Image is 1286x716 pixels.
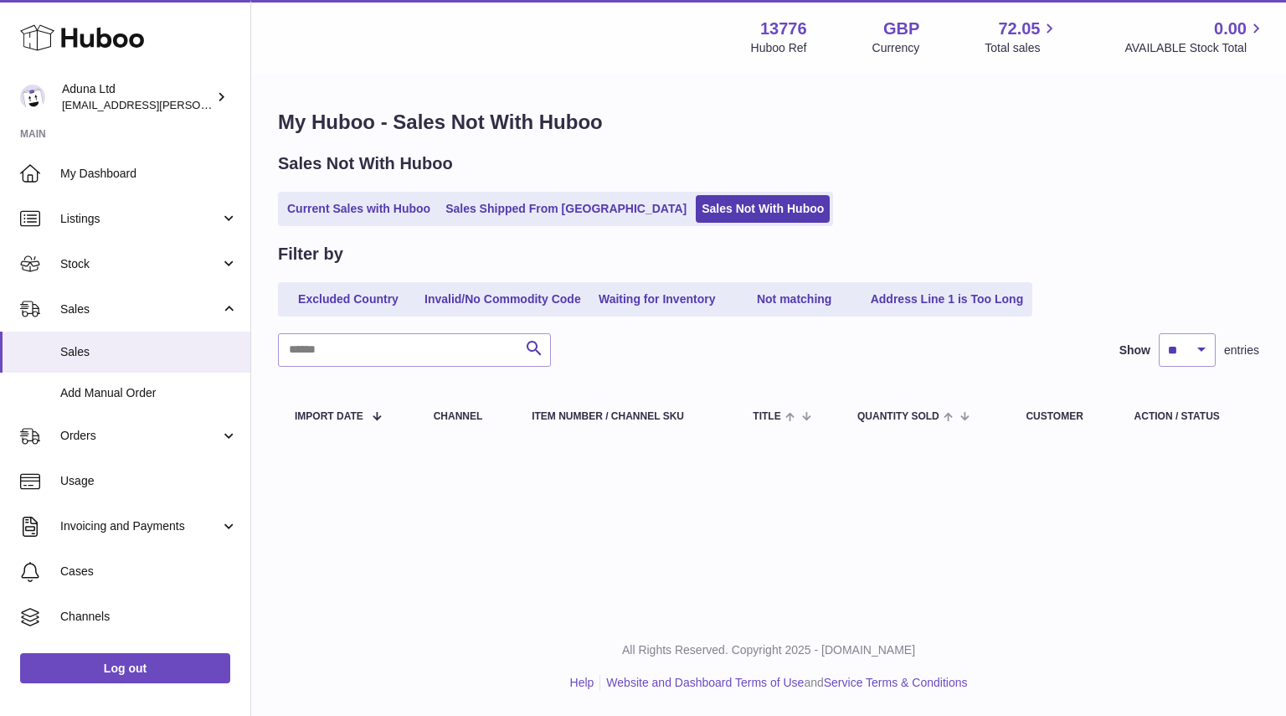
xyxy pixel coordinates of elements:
p: All Rights Reserved. Copyright 2025 - [DOMAIN_NAME] [265,642,1273,658]
div: Channel [434,411,499,422]
strong: GBP [883,18,919,40]
div: Aduna Ltd [62,81,213,113]
img: deborahe.kamara@aduna.com [20,85,45,110]
div: Currency [872,40,920,56]
li: and [600,675,967,691]
h2: Filter by [278,243,343,265]
a: Sales Shipped From [GEOGRAPHIC_DATA] [440,195,692,223]
a: Log out [20,653,230,683]
span: Stock [60,256,220,272]
span: 0.00 [1214,18,1247,40]
span: Usage [60,473,238,489]
h2: Sales Not With Huboo [278,152,453,175]
div: Huboo Ref [751,40,807,56]
a: Address Line 1 is Too Long [865,286,1030,313]
span: Sales [60,344,238,360]
span: Sales [60,301,220,317]
label: Show [1119,343,1150,358]
span: Add Manual Order [60,385,238,401]
span: Total sales [985,40,1059,56]
span: Import date [295,411,363,422]
span: [EMAIL_ADDRESS][PERSON_NAME][PERSON_NAME][DOMAIN_NAME] [62,98,425,111]
div: Action / Status [1134,411,1242,422]
div: Item Number / Channel SKU [532,411,719,422]
span: Title [753,411,780,422]
a: Sales Not With Huboo [696,195,830,223]
a: Website and Dashboard Terms of Use [606,676,804,689]
a: 0.00 AVAILABLE Stock Total [1124,18,1266,56]
span: Channels [60,609,238,625]
a: Waiting for Inventory [590,286,724,313]
a: Current Sales with Huboo [281,195,436,223]
span: My Dashboard [60,166,238,182]
span: Orders [60,428,220,444]
a: Service Terms & Conditions [824,676,968,689]
a: Invalid/No Commodity Code [419,286,587,313]
span: Listings [60,211,220,227]
span: Quantity Sold [857,411,939,422]
strong: 13776 [760,18,807,40]
span: AVAILABLE Stock Total [1124,40,1266,56]
a: 72.05 Total sales [985,18,1059,56]
a: Not matching [728,286,862,313]
span: 72.05 [998,18,1040,40]
span: Cases [60,564,238,579]
span: entries [1224,343,1259,358]
a: Excluded Country [281,286,415,313]
h1: My Huboo - Sales Not With Huboo [278,109,1259,136]
span: Invoicing and Payments [60,518,220,534]
div: Customer [1026,411,1100,422]
a: Help [570,676,594,689]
